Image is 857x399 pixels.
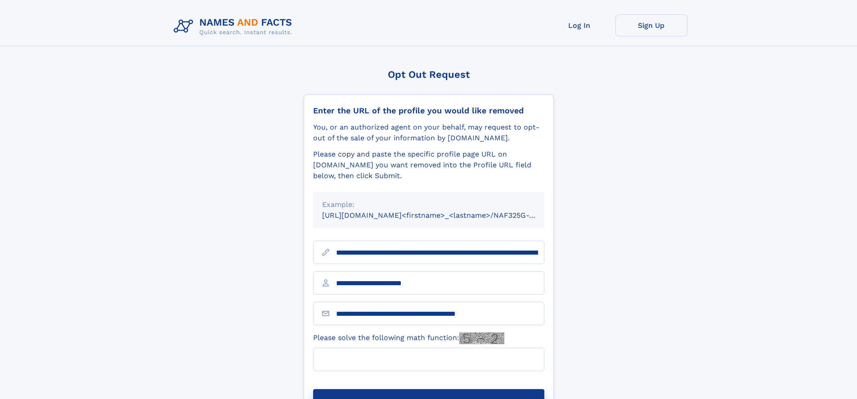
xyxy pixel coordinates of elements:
a: Sign Up [615,14,687,36]
label: Please solve the following math function: [313,332,504,344]
div: Enter the URL of the profile you would like removed [313,106,544,116]
div: Example: [322,199,535,210]
a: Log In [543,14,615,36]
div: Please copy and paste the specific profile page URL on [DOMAIN_NAME] you want removed into the Pr... [313,149,544,181]
div: Opt Out Request [304,69,554,80]
img: Logo Names and Facts [170,14,300,39]
div: You, or an authorized agent on your behalf, may request to opt-out of the sale of your informatio... [313,122,544,143]
small: [URL][DOMAIN_NAME]<firstname>_<lastname>/NAF325G-xxxxxxxx [322,211,561,220]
